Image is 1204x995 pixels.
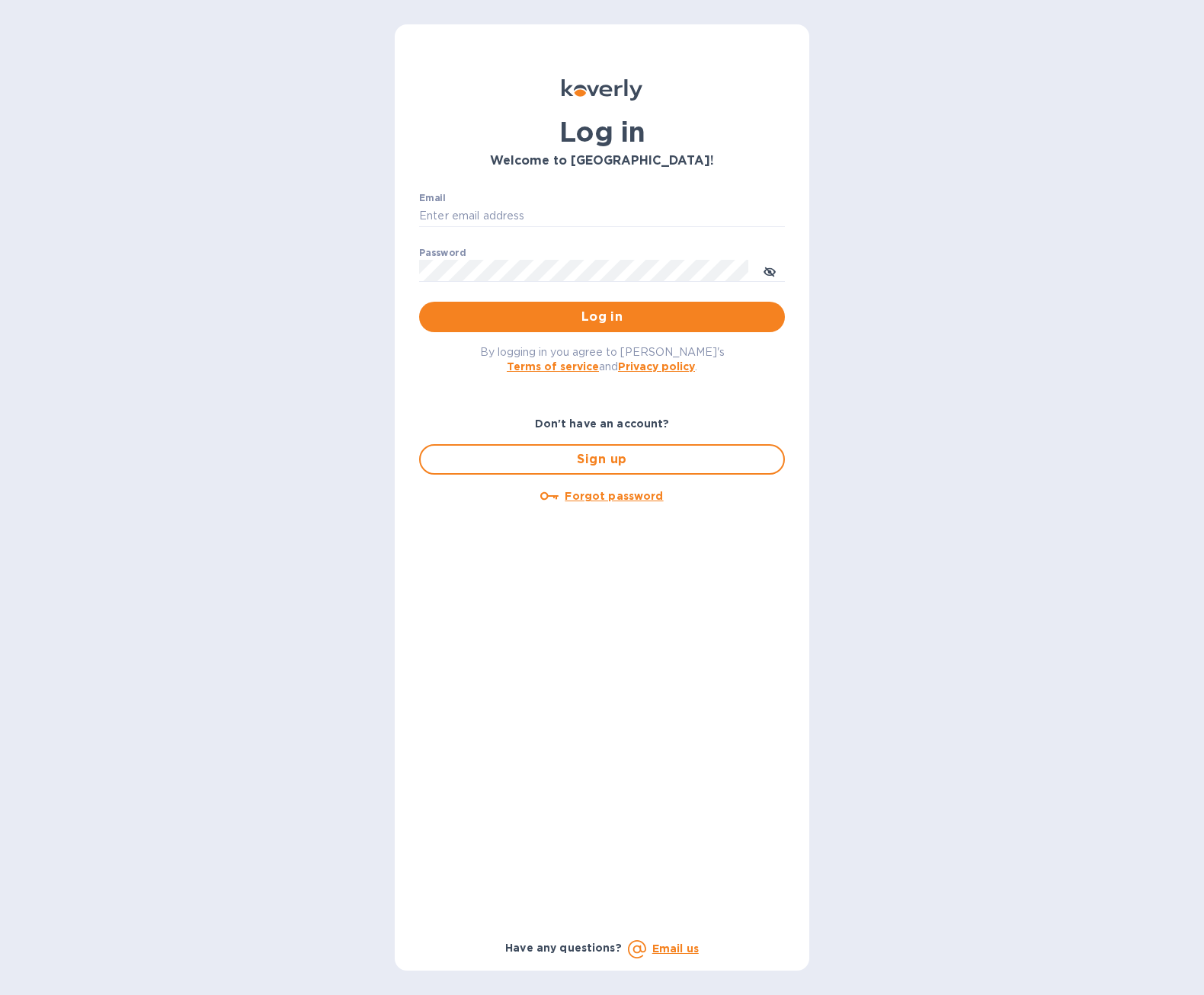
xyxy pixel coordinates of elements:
[431,308,773,326] span: Log in
[505,942,622,954] b: Have any questions?
[562,79,642,101] img: Koverly
[419,154,785,168] h3: Welcome to [GEOGRAPHIC_DATA]!
[419,194,446,203] label: Email
[754,255,785,286] button: toggle password visibility
[565,490,663,502] u: Forgot password
[507,360,599,373] a: Terms of service
[419,444,785,475] button: Sign up
[419,116,785,148] h1: Log in
[618,360,695,373] a: Privacy policy
[419,248,466,258] label: Password
[419,302,785,332] button: Log in
[480,346,725,373] span: By logging in you agree to [PERSON_NAME]'s and .
[419,205,785,228] input: Enter email address
[433,450,771,469] span: Sign up
[535,418,670,430] b: Don't have an account?
[652,942,699,955] a: Email us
